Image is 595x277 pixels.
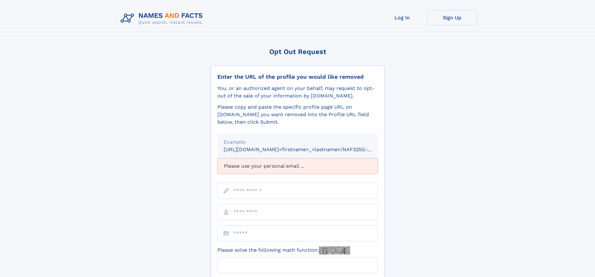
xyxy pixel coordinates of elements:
div: Please use your personal email ... [217,158,378,174]
div: You, or an authorized agent on your behalf, may request to opt-out of the sale of your informatio... [217,85,378,100]
a: Log In [377,10,427,25]
div: Please copy and paste the specific profile page URL on [DOMAIN_NAME] you want removed into the Pr... [217,103,378,126]
small: [URL][DOMAIN_NAME]<firstname>_<lastname>/NAF325G-xxxxxxxx [224,146,390,152]
div: Opt Out Request [211,48,384,56]
label: Please solve the following math function: [217,246,350,255]
img: Logo Names and Facts [118,10,208,27]
div: Enter the URL of the profile you would like removed [217,73,378,80]
a: Sign Up [427,10,477,25]
div: Example: [224,138,372,146]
